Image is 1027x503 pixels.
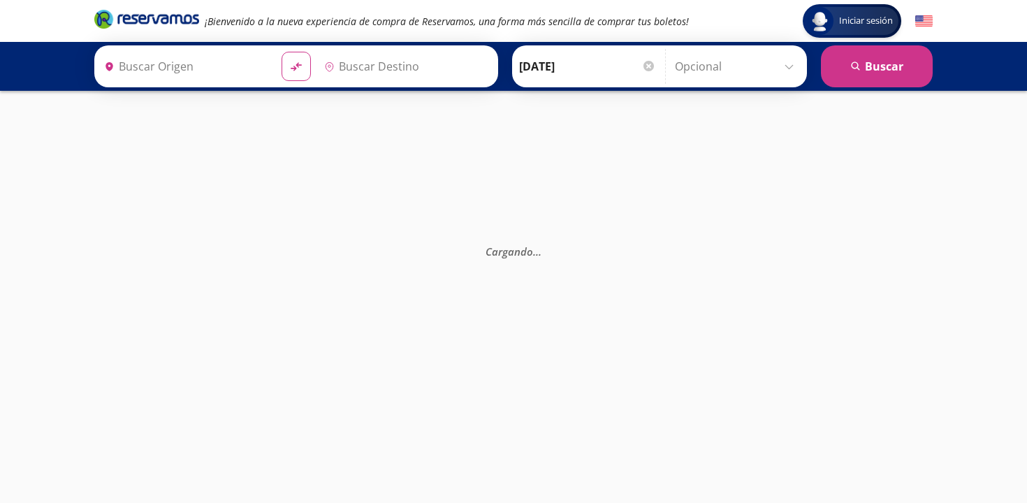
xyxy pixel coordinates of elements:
[675,49,800,84] input: Opcional
[94,8,199,34] a: Brand Logo
[821,45,933,87] button: Buscar
[519,49,656,84] input: Elegir Fecha
[94,8,199,29] i: Brand Logo
[533,245,536,258] span: .
[205,15,689,28] em: ¡Bienvenido a la nueva experiencia de compra de Reservamos, una forma más sencilla de comprar tus...
[99,49,270,84] input: Buscar Origen
[833,14,898,28] span: Iniciar sesión
[319,49,490,84] input: Buscar Destino
[539,245,541,258] span: .
[915,13,933,30] button: English
[486,245,541,258] em: Cargando
[536,245,539,258] span: .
